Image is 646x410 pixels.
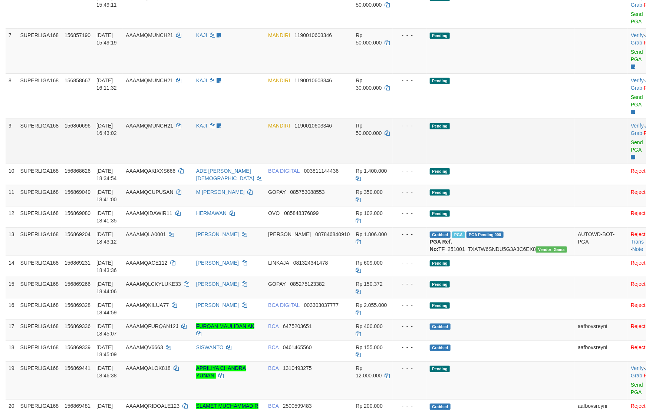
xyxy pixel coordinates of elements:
[196,366,246,379] a: APRILIYA CHANDRA YUNANI
[196,168,254,181] a: ADE [PERSON_NAME][DEMOGRAPHIC_DATA]
[304,302,339,308] span: Copy 003303037777 to clipboard
[430,33,450,39] span: Pending
[396,403,424,410] div: - - -
[96,366,117,379] span: [DATE] 18:46:38
[96,32,117,46] span: [DATE] 15:49:19
[126,168,175,174] span: AAAAMQAKIXXS666
[467,232,504,238] span: PGA Pending
[196,32,207,38] a: KAJI
[268,302,300,308] span: BCA DIGITAL
[96,302,117,315] span: [DATE] 18:44:59
[126,403,179,409] span: AAAAMQRIDOALE123
[17,361,62,399] td: SUPERLIGA168
[268,344,278,350] span: BCA
[65,302,90,308] span: 156869328
[126,344,163,350] span: AAAAMQV6663
[356,323,383,329] span: Rp 400.000
[356,77,382,91] span: Rp 30.000.000
[631,123,644,129] a: Verify
[6,298,17,319] td: 16
[268,123,290,129] span: MANDIRI
[268,260,289,266] span: LINKAJA
[396,344,424,351] div: - - -
[17,206,62,227] td: SUPERLIGA168
[631,94,643,108] a: Send PGA
[96,168,117,181] span: [DATE] 18:34:54
[126,77,173,83] span: AAAAMQMUNCH21
[631,323,646,329] a: Reject
[356,32,382,46] span: Rp 50.000.000
[17,340,62,361] td: SUPERLIGA168
[430,366,450,372] span: Pending
[196,260,239,266] a: [PERSON_NAME]
[268,403,278,409] span: BCA
[126,323,178,329] span: AAAAMQFURQAN12J
[575,340,628,361] td: aafbovsreyni
[268,281,286,287] span: GOPAY
[396,32,424,39] div: - - -
[356,168,387,174] span: Rp 1.400.000
[268,168,300,174] span: BCA DIGITAL
[356,189,383,195] span: Rp 350.000
[96,323,117,337] span: [DATE] 18:45:07
[356,302,387,308] span: Rp 2.055.000
[284,210,319,216] span: Copy 085848376899 to clipboard
[196,344,224,350] a: SISWANTO
[631,49,643,62] a: Send PGA
[283,344,312,350] span: Copy 0461465560 to clipboard
[452,232,465,238] span: Marked by aafheankoy
[356,366,382,379] span: Rp 12.000.000
[96,123,117,136] span: [DATE] 16:43:02
[575,227,628,256] td: AUTOWD-BOT-PGA
[126,210,172,216] span: AAAAMQIDAWIR11
[293,260,328,266] span: Copy 081324341478 to clipboard
[430,302,450,309] span: Pending
[356,403,383,409] span: Rp 200.000
[356,344,383,350] span: Rp 155.000
[356,281,383,287] span: Rp 150.372
[17,73,62,119] td: SUPERLIGA168
[575,319,628,340] td: aafbovsreyni
[126,123,173,129] span: AAAAMQMUNCH21
[631,139,643,153] a: Send PGA
[65,231,90,237] span: 156869204
[196,403,258,409] a: SLAMET MUCHAMMAD R
[268,231,311,237] span: [PERSON_NAME]
[632,246,643,252] a: Note
[294,123,332,129] span: Copy 1190010603346 to clipboard
[126,189,173,195] span: AAAAMQCUPUSAN
[631,168,646,174] a: Reject
[126,302,169,308] span: AAAAMQKILUA77
[268,32,290,38] span: MANDIRI
[6,73,17,119] td: 8
[196,281,239,287] a: [PERSON_NAME]
[96,281,117,294] span: [DATE] 18:44:06
[631,32,644,38] a: Verify
[126,260,167,266] span: AAAAMQACE112
[430,324,451,330] span: Grabbed
[290,189,324,195] span: Copy 085753088553 to clipboard
[17,298,62,319] td: SUPERLIGA168
[356,210,383,216] span: Rp 102.000
[17,185,62,206] td: SUPERLIGA168
[65,281,90,287] span: 156869266
[126,231,166,237] span: AAAAMQLA0001
[6,277,17,298] td: 15
[631,344,646,350] a: Reject
[294,32,332,38] span: Copy 1190010603346 to clipboard
[396,323,424,330] div: - - -
[126,366,171,371] span: AAAAMQALOK818
[396,188,424,196] div: - - -
[631,302,646,308] a: Reject
[631,403,646,409] a: Reject
[196,189,245,195] a: M [PERSON_NAME]
[631,11,643,24] a: Send PGA
[96,77,117,91] span: [DATE] 16:11:32
[65,189,90,195] span: 156869049
[96,189,117,202] span: [DATE] 18:41:00
[6,340,17,361] td: 18
[6,227,17,256] td: 13
[631,260,646,266] a: Reject
[396,280,424,288] div: - - -
[96,231,117,245] span: [DATE] 18:43:12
